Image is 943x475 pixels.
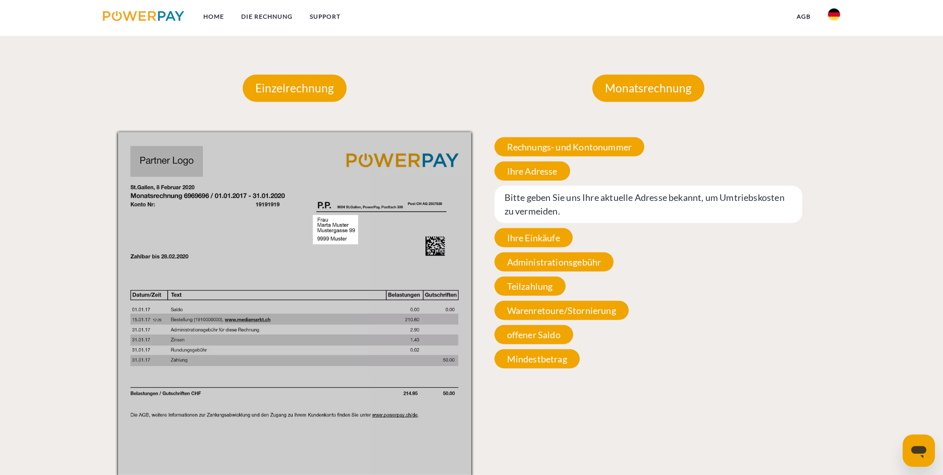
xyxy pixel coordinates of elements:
[494,162,570,181] span: Ihre Adresse
[494,137,645,156] span: Rechnungs- und Kontonummer
[903,435,935,467] iframe: Schaltfläche zum Öffnen des Messaging-Fensters
[494,277,566,296] span: Teilzahlung
[233,8,301,26] a: DIE RECHNUNG
[494,228,573,247] span: Ihre Einkäufe
[592,75,704,102] p: Monatsrechnung
[243,75,347,102] p: Einzelrechnung
[195,8,233,26] a: Home
[301,8,349,26] a: SUPPORT
[494,301,629,320] span: Warenretoure/Stornierung
[788,8,819,26] a: agb
[494,349,580,368] span: Mindestbetrag
[494,325,573,344] span: offener Saldo
[494,186,803,223] span: Bitte geben Sie uns Ihre aktuelle Adresse bekannt, um Umtriebskosten zu vermeiden.
[494,252,614,272] span: Administrationsgebühr
[103,11,184,21] img: logo-powerpay.svg
[828,9,840,21] img: de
